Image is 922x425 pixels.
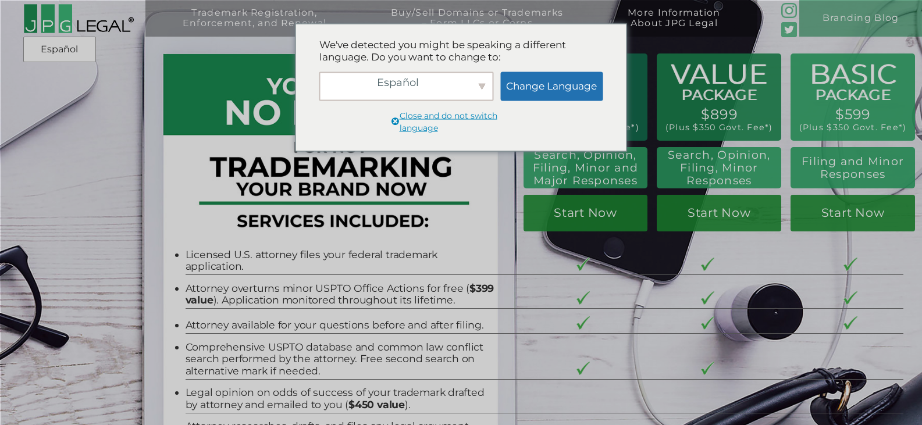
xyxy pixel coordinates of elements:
img: checkmark-border-3.png [576,362,590,375]
a: Español [27,39,92,60]
li: Licensed U.S. attorney files your federal trademark application. [186,249,496,273]
b: $450 value [348,398,405,410]
img: glyph-logo_May2016-green3-90.png [781,3,796,18]
img: checkmark-border-3.png [701,362,715,375]
h2: Search, Opinion, Filing, Minor Responses [664,149,774,188]
li: Comprehensive USPTO database and common law conflict search performed by the attorney. Free secon... [186,341,496,377]
li: Attorney available for your questions before and after filing. [186,319,496,331]
span: Close and do not switch language [400,109,532,134]
a: Start Now [657,195,781,231]
h2: Filing and Minor Responses [798,155,908,181]
b: $399 value [186,282,494,306]
a: Close and do not switch language [390,109,532,136]
img: Twitter_Social_Icon_Rounded_Square_Color-mid-green3-90.png [781,22,796,37]
a: More InformationAbout JPG Legal [600,8,748,44]
a: Start Now [524,195,648,231]
img: checkmark-border-3.png [701,316,715,330]
img: checkmark-border-3.png [843,258,857,271]
a: Trademark Registration,Enforcement, and Renewal [155,8,354,44]
li: Attorney overturns minor USPTO Office Actions for free ( ). Application monitored throughout its ... [186,283,496,306]
img: checkmark-border-3.png [701,291,715,305]
img: checkmark-border-3.png [843,291,857,305]
div: Español [319,72,494,101]
img: checkmark-border-3.png [576,258,590,271]
a: Change Language [500,72,603,101]
img: checkmark-border-3.png [843,316,857,330]
li: Legal opinion on odds of success of your trademark drafted by attorney and emailed to you ( ). [186,387,496,410]
span: Close and do not switch language [390,116,400,130]
a: Start Now [791,195,915,231]
img: checkmark-border-3.png [701,258,715,271]
img: checkmark-border-3.png [576,291,590,305]
div: We've detected you might be speaking a different language. Do you want to change to: [319,38,603,63]
img: 2016-logo-black-letters-3-r.png [23,3,134,34]
img: checkmark-border-3.png [576,316,590,330]
a: Buy/Sell Domains or Trademarks– Form LLCs or Corps [364,8,591,44]
h2: Search, Opinion, Filing, Minor and Major Responses [529,149,642,188]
